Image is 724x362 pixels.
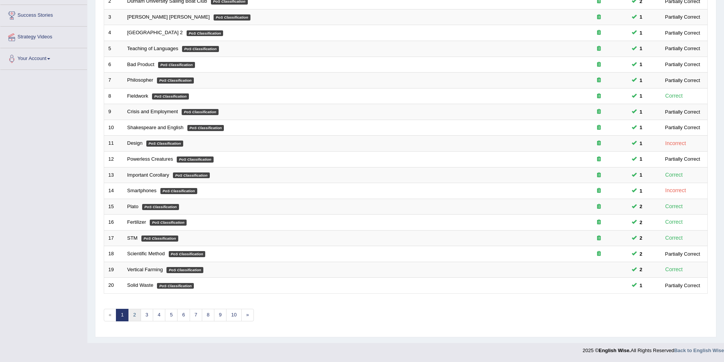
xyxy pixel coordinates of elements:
[637,250,645,258] span: You can still take this question
[575,235,623,242] div: Exam occurring question
[662,202,686,211] div: Correct
[662,250,703,258] div: Partially Correct
[104,262,123,278] td: 19
[104,9,123,25] td: 3
[158,62,195,68] em: PoS Classification
[637,155,645,163] span: You can still take this question
[662,44,703,52] div: Partially Correct
[127,46,178,51] a: Teaching of Languages
[637,13,645,21] span: You can still take this question
[152,93,189,100] em: PoS Classification
[575,29,623,36] div: Exam occurring question
[104,278,123,294] td: 20
[127,235,138,241] a: STM
[637,44,645,52] span: You can still take this question
[575,124,623,131] div: Exam occurring question
[104,57,123,73] td: 6
[662,123,703,131] div: Partially Correct
[104,199,123,215] td: 15
[662,29,703,37] div: Partially Correct
[662,13,703,21] div: Partially Correct
[637,123,645,131] span: You can still take this question
[127,188,157,193] a: Smartphones
[127,267,163,272] a: Vertical Farming
[173,172,210,179] em: PoS Classification
[662,60,703,68] div: Partially Correct
[202,309,214,321] a: 8
[662,186,689,195] div: Incorrect
[575,61,623,68] div: Exam occurring question
[141,309,153,321] a: 3
[599,348,631,353] strong: English Wise.
[127,77,154,83] a: Philosopher
[637,281,645,289] span: You can still take this question
[575,93,623,100] div: Exam occurring question
[190,309,202,321] a: 7
[187,30,223,36] em: PoS Classification
[104,183,123,199] td: 14
[127,125,184,130] a: Shakespeare and English
[165,309,177,321] a: 5
[104,246,123,262] td: 18
[153,309,165,321] a: 4
[241,309,254,321] a: »
[575,187,623,194] div: Exam occurring question
[150,220,187,226] em: PoS Classification
[127,282,154,288] a: Solid Waste
[637,171,645,179] span: You can still take this question
[127,93,149,99] a: Fieldwork
[637,202,645,210] span: You can still take this question
[104,151,123,167] td: 12
[637,29,645,37] span: You can still take this question
[637,234,645,242] span: You can still take this question
[637,266,645,273] span: You can still take this question
[575,156,623,163] div: Exam occurring question
[127,156,173,162] a: Powerless Creatures
[104,120,123,136] td: 10
[662,92,686,100] div: Correct
[662,281,703,289] div: Partially Correct
[104,230,123,246] td: 17
[177,156,214,163] em: PoS Classification
[104,88,123,104] td: 8
[674,348,724,353] a: Back to English Wise
[146,141,183,147] em: PoS Classification
[142,204,179,210] em: PoS Classification
[637,108,645,116] span: You can still take this question
[575,108,623,115] div: Exam occurring question
[575,219,623,226] div: Exam occurring question
[116,309,128,321] a: 1
[214,309,227,321] a: 9
[104,104,123,120] td: 9
[127,14,210,20] a: [PERSON_NAME] [PERSON_NAME]
[127,62,155,67] a: Bad Product
[127,219,146,225] a: Fertilizer
[214,14,250,21] em: PoS Classification
[104,215,123,231] td: 16
[575,45,623,52] div: Exam occurring question
[662,234,686,242] div: Correct
[166,267,203,273] em: PoS Classification
[575,203,623,210] div: Exam occurring question
[662,76,703,84] div: Partially Correct
[0,27,87,46] a: Strategy Videos
[104,309,116,321] span: «
[127,140,143,146] a: Design
[104,73,123,89] td: 7
[575,250,623,258] div: Exam occurring question
[182,46,219,52] em: PoS Classification
[637,187,645,195] span: You can still take this question
[104,136,123,152] td: 11
[637,139,645,147] span: You can still take this question
[575,77,623,84] div: Exam occurring question
[637,60,645,68] span: You can still take this question
[662,218,686,226] div: Correct
[127,172,170,178] a: Important Corollary
[160,188,197,194] em: PoS Classification
[226,309,241,321] a: 10
[177,309,190,321] a: 6
[157,77,194,84] em: PoS Classification
[575,172,623,179] div: Exam occurring question
[157,283,194,289] em: PoS Classification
